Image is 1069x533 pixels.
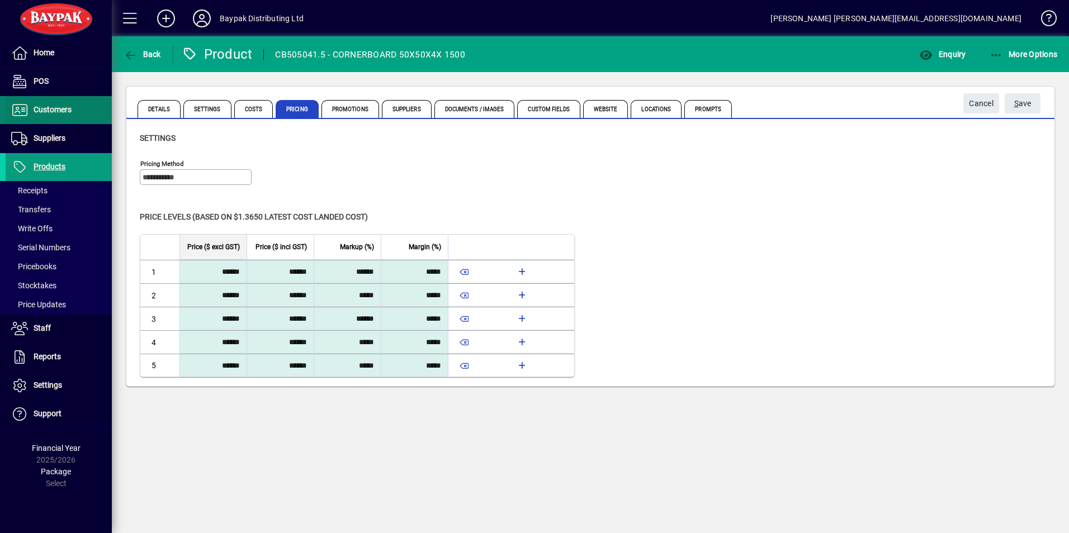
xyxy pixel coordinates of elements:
[256,241,307,253] span: Price ($ incl GST)
[275,46,465,64] div: CB505041.5 - CORNERBOARD 50X50X4X 1500
[41,467,71,476] span: Package
[6,257,112,276] a: Pricebooks
[916,44,968,64] button: Enquiry
[963,93,999,113] button: Cancel
[6,200,112,219] a: Transfers
[6,372,112,399] a: Settings
[340,241,374,253] span: Markup (%)
[140,354,179,377] td: 5
[434,100,515,118] span: Documents / Images
[34,134,65,142] span: Suppliers
[409,241,441,253] span: Margin (%)
[140,260,179,283] td: 1
[34,352,61,361] span: Reports
[1014,99,1019,108] span: S
[183,100,231,118] span: Settings
[187,241,240,253] span: Price ($ excl GST)
[11,300,66,309] span: Price Updates
[34,380,62,389] span: Settings
[32,444,81,453] span: Financial Year
[34,162,65,171] span: Products
[969,94,994,113] span: Cancel
[140,307,179,330] td: 3
[6,400,112,428] a: Support
[987,44,1061,64] button: More Options
[140,283,179,307] td: 2
[34,409,62,418] span: Support
[382,100,432,118] span: Suppliers
[919,50,966,59] span: Enquiry
[220,9,304,27] div: Baypak Distributing Ltd
[121,44,164,64] button: Back
[11,262,56,271] span: Pricebooks
[6,276,112,295] a: Stocktakes
[112,44,173,64] app-page-header-button: Back
[6,39,112,67] a: Home
[34,323,51,332] span: Staff
[148,8,184,28] button: Add
[276,100,319,118] span: Pricing
[234,100,273,118] span: Costs
[6,125,112,153] a: Suppliers
[140,134,176,142] span: Settings
[182,45,253,63] div: Product
[6,219,112,238] a: Write Offs
[1014,94,1032,113] span: ave
[140,330,179,354] td: 4
[684,100,732,118] span: Prompts
[138,100,181,118] span: Details
[6,315,112,342] a: Staff
[6,238,112,257] a: Serial Numbers
[140,212,368,221] span: Price levels (based on $1.3650 Latest cost landed cost)
[770,9,1021,27] div: [PERSON_NAME] [PERSON_NAME][EMAIL_ADDRESS][DOMAIN_NAME]
[140,160,184,168] mat-label: Pricing method
[517,100,580,118] span: Custom Fields
[583,100,628,118] span: Website
[1033,2,1055,39] a: Knowledge Base
[34,105,72,114] span: Customers
[631,100,682,118] span: Locations
[6,68,112,96] a: POS
[1005,93,1040,113] button: Save
[11,205,51,214] span: Transfers
[11,186,48,195] span: Receipts
[6,181,112,200] a: Receipts
[11,224,53,233] span: Write Offs
[11,243,70,252] span: Serial Numbers
[124,50,161,59] span: Back
[6,96,112,124] a: Customers
[6,343,112,371] a: Reports
[6,295,112,314] a: Price Updates
[34,77,49,85] span: POS
[990,50,1058,59] span: More Options
[11,281,56,290] span: Stocktakes
[184,8,220,28] button: Profile
[34,48,54,57] span: Home
[321,100,379,118] span: Promotions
